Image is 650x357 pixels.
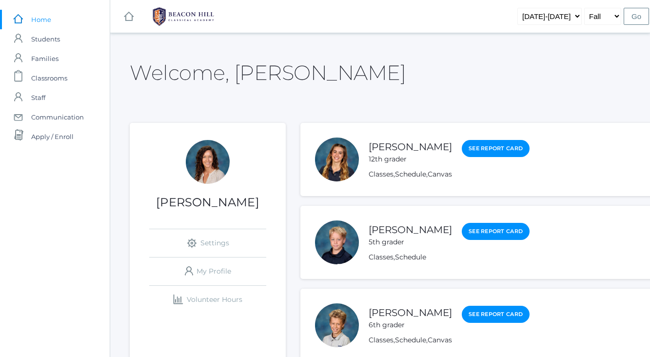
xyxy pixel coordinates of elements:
div: 12th grader [369,154,452,164]
a: Classes [369,253,394,261]
a: See Report Card [462,140,530,157]
div: Elliot Burke [315,220,359,264]
div: Cari Burke [186,140,230,184]
a: Canvas [428,170,452,178]
h1: [PERSON_NAME] [130,196,286,209]
div: , , [369,169,530,179]
a: [PERSON_NAME] [369,224,452,236]
div: 5th grader [369,237,452,247]
a: See Report Card [462,223,530,240]
a: Schedule [395,336,426,344]
img: 1_BHCALogos-05.png [147,4,220,29]
span: Staff [31,88,45,107]
a: Schedule [395,170,426,178]
a: Settings [149,229,266,257]
span: Apply / Enroll [31,127,74,146]
a: My Profile [149,258,266,285]
a: [PERSON_NAME] [369,141,452,153]
span: Classrooms [31,68,67,88]
a: Canvas [428,336,452,344]
div: Ana Burke [315,138,359,181]
span: Communication [31,107,84,127]
div: 6th grader [369,320,452,330]
a: Classes [369,336,394,344]
span: Students [31,29,60,49]
a: See Report Card [462,306,530,323]
span: Families [31,49,59,68]
h2: Welcome, [PERSON_NAME] [130,61,406,84]
input: Go [624,8,649,25]
a: Volunteer Hours [149,286,266,314]
div: , [369,252,530,262]
div: Calvin Burke [315,303,359,347]
a: Schedule [395,253,426,261]
a: Classes [369,170,394,178]
a: [PERSON_NAME] [369,307,452,318]
span: Home [31,10,51,29]
div: , , [369,335,530,345]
